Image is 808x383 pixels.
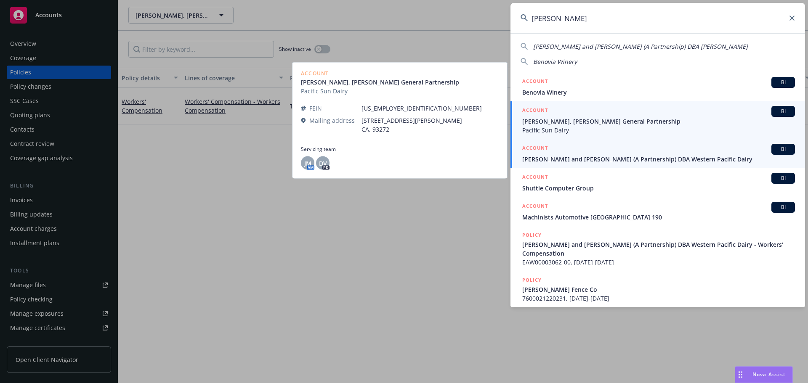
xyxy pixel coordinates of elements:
[735,366,793,383] button: Nova Assist
[522,77,548,87] h5: ACCOUNT
[522,285,795,294] span: [PERSON_NAME] Fence Co
[522,184,795,193] span: Shuttle Computer Group
[533,58,577,66] span: Benovia Winery
[510,168,805,197] a: ACCOUNTBIShuttle Computer Group
[510,101,805,139] a: ACCOUNTBI[PERSON_NAME], [PERSON_NAME] General PartnershipPacific Sun Dairy
[522,126,795,135] span: Pacific Sun Dairy
[522,155,795,164] span: [PERSON_NAME] and [PERSON_NAME] (A Partnership) DBA Western Pacific Dairy
[522,173,548,183] h5: ACCOUNT
[775,174,792,182] span: BI
[522,231,542,239] h5: POLICY
[510,3,805,33] input: Search...
[510,72,805,101] a: ACCOUNTBIBenovia Winery
[510,271,805,307] a: POLICY[PERSON_NAME] Fence Co7600021220231, [DATE]-[DATE]
[522,213,795,222] span: Machinists Automotive [GEOGRAPHIC_DATA] 190
[752,371,786,378] span: Nova Assist
[522,202,548,212] h5: ACCOUNT
[522,240,795,258] span: [PERSON_NAME] and [PERSON_NAME] (A Partnership) DBA Western Pacific Dairy - Workers' Compensation
[775,203,792,211] span: BI
[510,139,805,168] a: ACCOUNTBI[PERSON_NAME] and [PERSON_NAME] (A Partnership) DBA Western Pacific Dairy
[510,197,805,226] a: ACCOUNTBIMachinists Automotive [GEOGRAPHIC_DATA] 190
[522,258,795,267] span: EAW00003062-00, [DATE]-[DATE]
[533,42,748,50] span: [PERSON_NAME] and [PERSON_NAME] (A Partnership) DBA [PERSON_NAME]
[522,117,795,126] span: [PERSON_NAME], [PERSON_NAME] General Partnership
[522,144,548,154] h5: ACCOUNT
[522,294,795,303] span: 7600021220231, [DATE]-[DATE]
[775,108,792,115] span: BI
[775,145,792,153] span: BI
[522,88,795,97] span: Benovia Winery
[510,226,805,271] a: POLICY[PERSON_NAME] and [PERSON_NAME] (A Partnership) DBA Western Pacific Dairy - Workers' Compen...
[522,106,548,116] h5: ACCOUNT
[522,276,542,284] h5: POLICY
[735,367,746,383] div: Drag to move
[775,79,792,86] span: BI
